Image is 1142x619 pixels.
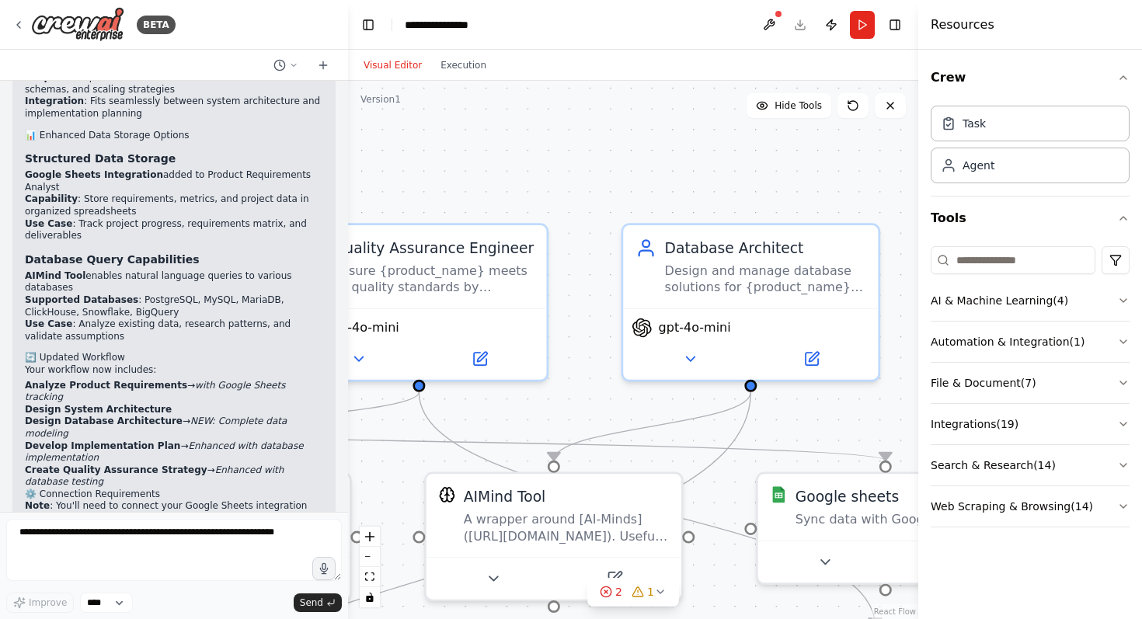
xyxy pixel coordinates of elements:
[796,486,899,507] div: Google sheets
[360,567,380,587] button: fit view
[931,322,1130,362] button: Automation & Integration(1)
[25,253,200,266] strong: Database Query Capabilities
[931,280,1130,321] button: AI & Machine Learning(4)
[25,218,72,229] strong: Use Case
[25,440,323,464] li: →
[931,445,1130,485] button: Search & Research(14)
[25,193,323,217] li: : Store requirements, metrics, and project data in organized spreadsheets
[25,71,323,96] li: : Complete database architecture document with ERDs, schemas, and scaling strategies
[25,169,163,180] strong: Google Sheets Integration
[29,596,67,609] span: Improve
[544,392,761,461] g: Edge from dad0c8a0-12c8-4732-914e-807910ae7fa4 to fbc9eee2-9572-4ef3-956a-375b80fa2849
[25,169,323,193] li: added to Product Requirements Analyst
[25,489,323,501] h2: ⚙️ Connection Requirements
[25,464,207,475] strong: Create Quality Assurance Strategy
[615,584,622,600] span: 2
[25,380,323,404] li: →
[25,500,323,537] p: : You'll need to connect your Google Sheets integration before running the workflow. The system w...
[25,416,183,426] strong: Design Database Architecture
[25,96,84,106] strong: Integration
[294,593,342,612] button: Send
[333,263,534,296] div: Ensure {product_name} meets all quality standards by designing comprehensive testing strategies, ...
[775,99,822,112] span: Hide Tools
[556,566,674,591] button: Open in side panel
[884,14,906,36] button: Hide right sidebar
[796,511,1001,527] div: Sync data with Google Sheets
[931,486,1130,527] button: Web Scraping & Browsing(14)
[931,404,1130,444] button: Integrations(19)
[25,380,187,391] strong: Analyze Product Requirements
[25,404,172,415] strong: Design System Architecture
[587,578,679,607] button: 21
[874,607,916,616] a: React Flow attribution
[333,238,534,259] div: Quality Assurance Engineer
[312,557,336,580] button: Click to speak your automation idea
[25,440,180,451] strong: Develop Implementation Plan
[753,346,870,371] button: Open in side panel
[360,547,380,567] button: zoom out
[25,318,72,329] strong: Use Case
[25,294,138,305] strong: Supported Databases
[360,587,380,607] button: toggle interactivity
[424,472,684,602] div: AIMindToolAIMind ToolA wrapper around [AI-Minds]([URL][DOMAIN_NAME]). Useful for when you need an...
[25,352,323,364] h2: 🔄 Updated Workflow
[360,527,380,607] div: React Flow controls
[25,152,176,165] strong: Structured Data Storage
[931,363,1130,403] button: File & Document(7)
[25,294,323,318] li: : PostgreSQL, MySQL, MariaDB, ClickHouse, Snowflake, BigQuery
[931,16,994,34] h4: Resources
[25,416,323,440] li: →
[25,193,78,204] strong: Capability
[963,116,986,131] div: Task
[25,380,285,403] em: with Google Sheets tracking
[267,56,305,75] button: Switch to previous chat
[25,270,323,294] li: enables natural language queries to various databases
[360,527,380,547] button: zoom in
[963,158,994,173] div: Agent
[25,464,323,489] li: →
[887,550,1004,575] button: Open in side panel
[25,364,323,377] p: Your workflow now includes:
[931,240,1130,540] div: Tools
[931,56,1130,99] button: Crew
[354,56,431,75] button: Visual Editor
[931,99,1130,196] div: Crew
[25,96,323,120] li: : Fits seamlessly between system architecture and implementation planning
[31,7,124,42] img: Logo
[464,511,669,544] div: A wrapper around [AI-Minds]([URL][DOMAIN_NAME]). Useful for when you need answers to questions fr...
[25,218,323,242] li: : Track project progress, requirements matrix, and deliverables
[25,130,323,142] h2: 📊 Enhanced Data Storage Options
[6,593,74,613] button: Improve
[665,238,866,259] div: Database Architect
[327,319,399,336] span: gpt-4o-mini
[357,14,379,36] button: Hide left sidebar
[756,472,1015,585] div: Google SheetsGoogle sheetsSync data with Google Sheets
[360,93,401,106] div: Version 1
[747,93,831,118] button: Hide Tools
[431,56,496,75] button: Execution
[25,464,284,488] em: Enhanced with database testing
[25,318,323,343] li: : Analyze existing data, research patterns, and validate assumptions
[300,596,323,609] span: Send
[439,486,455,503] img: AIMindTool
[771,486,787,503] img: Google Sheets
[137,16,176,34] div: BETA
[405,17,485,33] nav: breadcrumb
[421,346,538,371] button: Open in side panel
[931,196,1130,240] button: Tools
[311,56,336,75] button: Start a new chat
[25,500,50,511] strong: Note
[659,319,731,336] span: gpt-4o-mini
[25,270,85,281] strong: AIMind Tool
[621,223,881,381] div: Database ArchitectDesign and manage database solutions for {product_name}, including data modelin...
[665,263,866,296] div: Design and manage database solutions for {product_name}, including data modeling, storage strateg...
[290,223,549,381] div: Quality Assurance EngineerEnsure {product_name} meets all quality standards by designing comprehe...
[25,416,287,439] em: NEW: Complete data modeling
[647,584,654,600] span: 1
[464,486,546,507] div: AIMind Tool
[25,440,304,464] em: Enhanced with database implementation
